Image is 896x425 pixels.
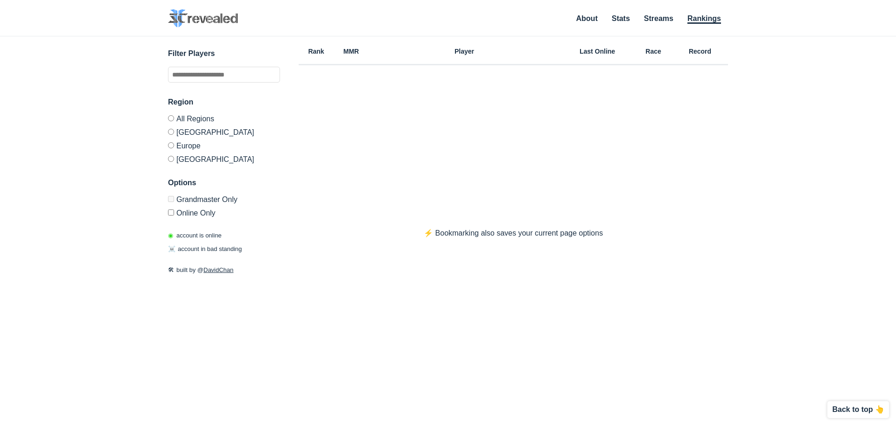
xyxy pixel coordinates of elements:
[168,97,280,108] h3: Region
[560,48,635,55] h6: Last Online
[576,14,598,22] a: About
[405,228,622,239] p: ⚡️ Bookmarking also saves your current page options
[168,266,174,273] span: 🛠
[644,14,673,22] a: Streams
[168,142,174,148] input: Europe
[168,245,175,252] span: ☠️
[168,265,280,275] p: built by @
[168,206,280,217] label: Only show accounts currently laddering
[168,115,280,125] label: All Regions
[672,48,728,55] h6: Record
[369,48,560,55] h6: Player
[168,177,280,188] h3: Options
[168,125,280,139] label: [GEOGRAPHIC_DATA]
[299,48,334,55] h6: Rank
[168,139,280,152] label: Europe
[168,232,173,239] span: ◉
[168,9,238,28] img: SC2 Revealed
[168,129,174,135] input: [GEOGRAPHIC_DATA]
[168,152,280,163] label: [GEOGRAPHIC_DATA]
[687,14,721,24] a: Rankings
[612,14,630,22] a: Stats
[334,48,369,55] h6: MMR
[168,196,174,202] input: Grandmaster Only
[168,244,242,254] p: account in bad standing
[635,48,672,55] h6: Race
[168,156,174,162] input: [GEOGRAPHIC_DATA]
[168,231,222,240] p: account is online
[168,115,174,121] input: All Regions
[168,209,174,216] input: Online Only
[203,266,233,273] a: DavidChan
[168,48,280,59] h3: Filter Players
[832,406,884,413] p: Back to top 👆
[168,196,280,206] label: Only Show accounts currently in Grandmaster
